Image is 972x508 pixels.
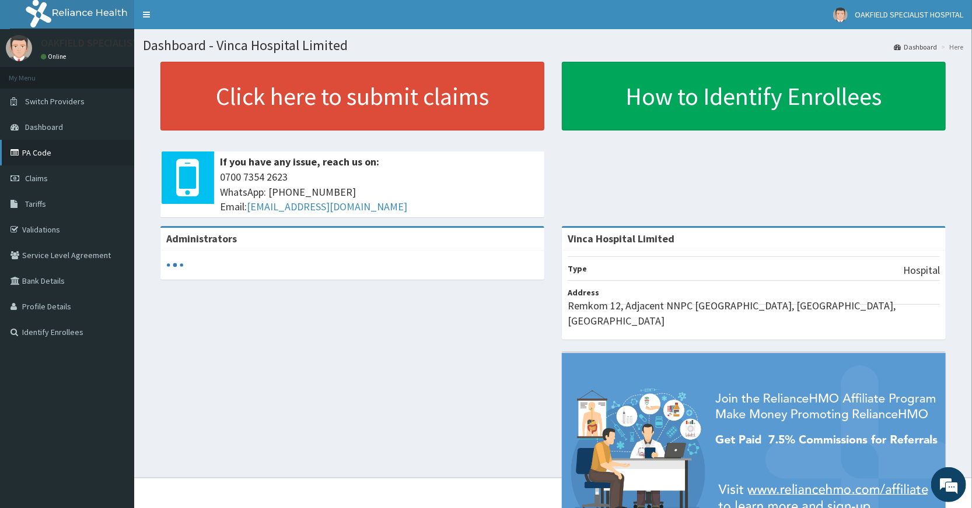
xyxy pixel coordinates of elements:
a: Online [41,52,69,61]
span: Tariffs [25,199,46,209]
svg: audio-loading [166,256,184,274]
b: Administrators [166,232,237,245]
a: Click here to submit claims [160,62,544,130]
strong: Vinca Hospital Limited [568,232,674,245]
b: If you have any issue, reach us on: [220,155,379,168]
span: Claims [25,173,48,184]
p: OAKFIELD SPECIALIST HOSPITAL [41,38,187,48]
p: Remkom 12, Adjacent NNPC [GEOGRAPHIC_DATA], [GEOGRAPHIC_DATA], [GEOGRAPHIC_DATA] [568,298,940,328]
p: Hospital [903,263,940,278]
span: Switch Providers [25,96,85,107]
b: Address [568,287,599,298]
img: User Image [6,35,32,61]
a: How to Identify Enrollees [562,62,946,130]
b: Type [568,263,587,274]
a: Dashboard [894,42,937,52]
h1: Dashboard - Vinca Hospital Limited [143,38,963,53]
li: Here [938,42,963,52]
a: [EMAIL_ADDRESS][DOMAIN_NAME] [247,200,407,213]
span: OAKFIELD SPECIALIST HOSPITAL [855,9,963,20]
span: 0700 7354 2623 WhatsApp: [PHONE_NUMBER] Email: [220,170,539,214]
img: User Image [833,8,848,22]
span: Dashboard [25,122,63,132]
